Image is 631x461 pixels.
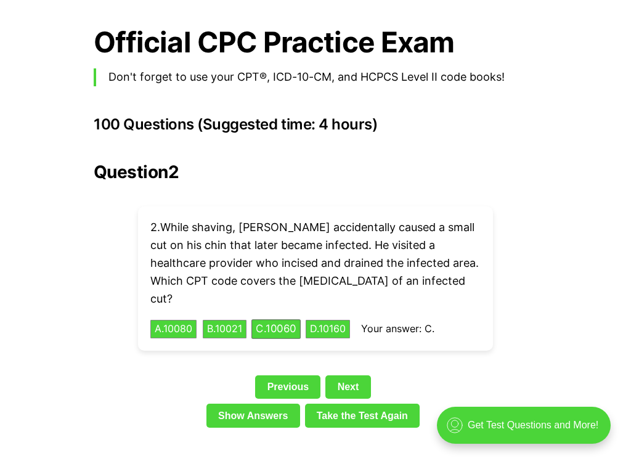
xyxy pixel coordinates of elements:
p: 2 . While shaving, [PERSON_NAME] accidentally caused a small cut on his chin that later became in... [150,219,481,308]
h2: Question 2 [94,162,537,182]
button: D.10160 [306,320,350,338]
h1: Official CPC Practice Exam [94,26,537,59]
a: Previous [255,375,320,399]
a: Next [325,375,370,399]
iframe: portal-trigger [426,401,631,461]
button: A.10080 [150,320,197,338]
button: B.10021 [203,320,246,338]
button: C.10060 [251,320,301,339]
span: Your answer: C. [361,322,434,335]
a: Take the Test Again [305,404,420,427]
blockquote: Don't forget to use your CPT®, ICD-10-CM, and HCPCS Level II code books! [94,68,537,86]
h3: 100 Questions (Suggested time: 4 hours) [94,116,537,133]
a: Show Answers [206,404,300,427]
